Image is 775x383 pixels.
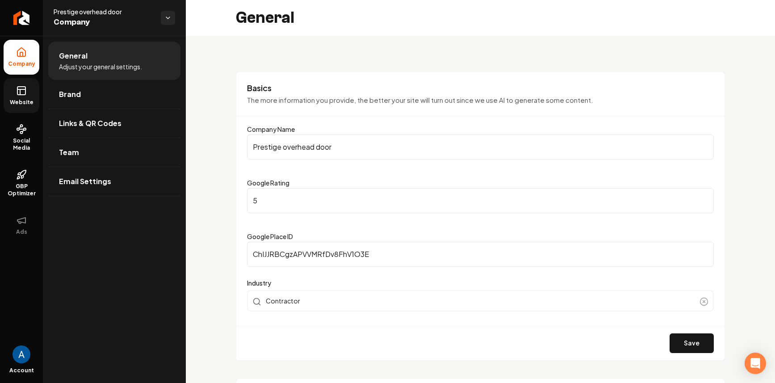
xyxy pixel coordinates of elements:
[48,109,180,138] a: Links & QR Codes
[4,117,39,159] a: Social Media
[4,78,39,113] a: Website
[59,176,111,187] span: Email Settings
[59,89,81,100] span: Brand
[247,135,714,160] input: Company Name
[247,188,714,213] input: Google Rating
[247,278,714,288] label: Industry
[59,51,88,61] span: General
[247,232,293,240] label: Google Place ID
[745,353,766,374] div: Open Intercom Messenger
[59,118,121,129] span: Links & QR Codes
[59,62,142,71] span: Adjust your general settings.
[13,345,30,363] img: Andrew Magana
[13,228,31,236] span: Ads
[4,137,39,152] span: Social Media
[247,95,714,105] p: The more information you provide, the better your site will turn out since we use AI to generate ...
[48,167,180,196] a: Email Settings
[4,60,39,67] span: Company
[247,242,714,267] input: Google Place ID
[247,125,295,133] label: Company Name
[4,183,39,197] span: GBP Optimizer
[4,208,39,243] button: Ads
[48,138,180,167] a: Team
[6,99,37,106] span: Website
[247,83,714,93] h3: Basics
[54,7,154,16] span: Prestige overhead door
[247,179,289,187] label: Google Rating
[13,11,30,25] img: Rebolt Logo
[59,147,79,158] span: Team
[236,9,294,27] h2: General
[48,80,180,109] a: Brand
[670,333,714,353] button: Save
[4,162,39,204] a: GBP Optimizer
[54,16,154,29] span: Company
[13,345,30,363] button: Open user button
[9,367,34,374] span: Account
